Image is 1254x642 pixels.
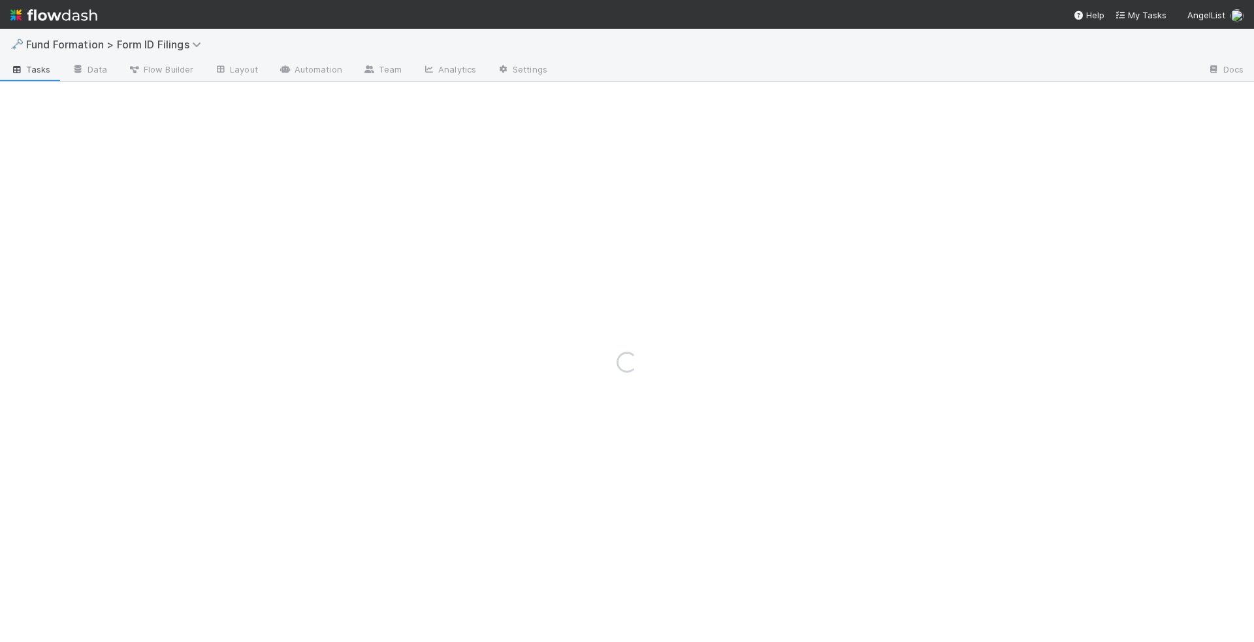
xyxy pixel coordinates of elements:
img: logo-inverted-e16ddd16eac7371096b0.svg [10,4,97,26]
a: Data [61,60,118,81]
span: AngelList [1187,10,1225,20]
a: My Tasks [1115,8,1166,22]
span: Flow Builder [128,63,193,76]
span: Fund Formation > Form ID Filings [26,38,208,51]
a: Analytics [412,60,487,81]
span: My Tasks [1115,10,1166,20]
a: Docs [1197,60,1254,81]
div: Help [1073,8,1104,22]
a: Team [353,60,412,81]
a: Automation [268,60,353,81]
a: Layout [204,60,268,81]
span: 🗝️ [10,39,24,50]
a: Settings [487,60,558,81]
a: Flow Builder [118,60,204,81]
span: Tasks [10,63,51,76]
img: avatar_892eb56c-5b5a-46db-bf0b-2a9023d0e8f8.png [1230,9,1244,22]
